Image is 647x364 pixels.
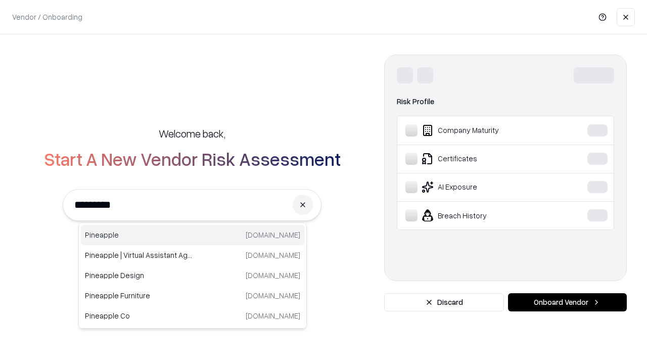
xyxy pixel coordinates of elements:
[159,126,225,141] h5: Welcome back,
[405,181,557,193] div: AI Exposure
[246,230,300,240] p: [DOMAIN_NAME]
[85,250,193,260] p: Pineapple | Virtual Assistant Agency
[246,310,300,321] p: [DOMAIN_NAME]
[405,153,557,165] div: Certificates
[405,124,557,136] div: Company Maturity
[508,293,627,311] button: Onboard Vendor
[85,310,193,321] p: Pineapple Co
[384,293,504,311] button: Discard
[85,230,193,240] p: Pineapple
[85,270,193,281] p: Pineapple Design
[397,96,614,108] div: Risk Profile
[246,250,300,260] p: [DOMAIN_NAME]
[85,290,193,301] p: Pineapple Furniture
[12,12,82,22] p: Vendor / Onboarding
[44,149,341,169] h2: Start A New Vendor Risk Assessment
[246,270,300,281] p: [DOMAIN_NAME]
[246,290,300,301] p: [DOMAIN_NAME]
[78,222,307,329] div: Suggestions
[405,209,557,221] div: Breach History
